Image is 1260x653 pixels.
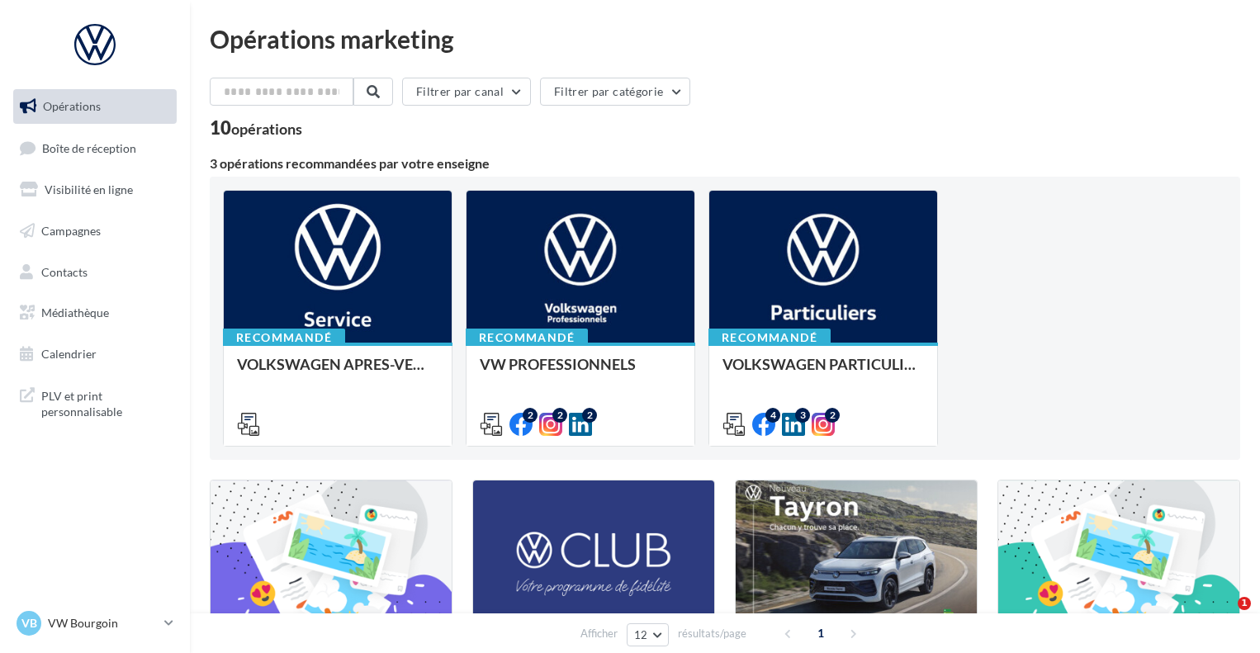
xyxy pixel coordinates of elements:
[552,408,567,423] div: 2
[10,255,180,290] a: Contacts
[21,615,37,632] span: VB
[41,385,170,420] span: PLV et print personnalisable
[210,119,302,137] div: 10
[580,626,618,641] span: Afficher
[10,296,180,330] a: Médiathèque
[708,329,831,347] div: Recommandé
[523,408,538,423] div: 2
[10,337,180,371] a: Calendrier
[808,620,834,646] span: 1
[13,608,177,639] a: VB VW Bourgoin
[41,347,97,361] span: Calendrier
[678,626,746,641] span: résultats/page
[722,356,924,389] div: VOLKSWAGEN PARTICULIER
[237,356,438,389] div: VOLKSWAGEN APRES-VENTE
[1238,597,1251,610] span: 1
[43,99,101,113] span: Opérations
[45,182,133,196] span: Visibilité en ligne
[41,224,101,238] span: Campagnes
[10,173,180,207] a: Visibilité en ligne
[41,305,109,319] span: Médiathèque
[48,615,158,632] p: VW Bourgoin
[10,89,180,124] a: Opérations
[540,78,690,106] button: Filtrer par catégorie
[210,157,1240,170] div: 3 opérations recommandées par votre enseigne
[223,329,345,347] div: Recommandé
[1204,597,1243,636] iframe: Intercom live chat
[210,26,1240,51] div: Opérations marketing
[480,356,681,372] div: VW PROFESSIONNELS
[41,264,88,278] span: Contacts
[10,214,180,248] a: Campagnes
[765,408,780,423] div: 4
[231,121,302,136] div: opérations
[795,408,810,423] div: 3
[825,408,840,423] div: 2
[634,628,648,641] span: 12
[402,78,531,106] button: Filtrer par canal
[466,329,588,347] div: Recommandé
[10,130,180,166] a: Boîte de réception
[10,378,180,427] a: PLV et print personnalisable
[42,140,136,154] span: Boîte de réception
[582,408,597,423] div: 2
[627,623,669,646] button: 12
